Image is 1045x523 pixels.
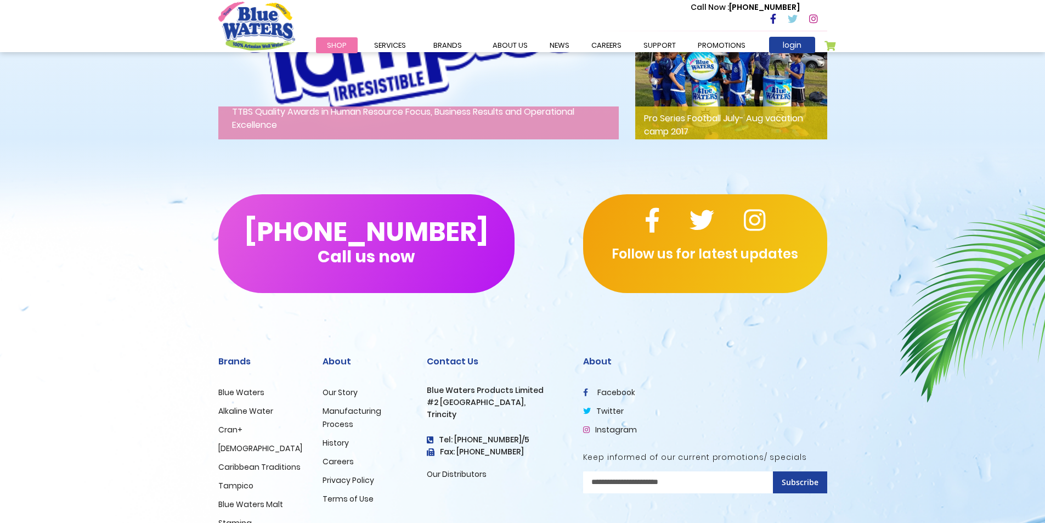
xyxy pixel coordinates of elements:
a: News [539,37,580,53]
h2: About [323,356,410,367]
h3: Trincity [427,410,567,419]
span: Call Now : [691,2,729,13]
a: about us [482,37,539,53]
a: History [323,437,349,448]
h2: Contact Us [427,356,567,367]
a: Promotions [687,37,756,53]
a: [DEMOGRAPHIC_DATA] [218,443,302,454]
a: Tampico [218,480,253,491]
a: facebook [583,387,635,398]
a: support [632,37,687,53]
a: Terms of Use [323,493,374,504]
button: [PHONE_NUMBER]Call us now [218,194,515,293]
a: Manufacturing Process [323,406,381,430]
a: login [769,37,815,53]
img: Pro Series Football July- Aug vacation camp 2017 [635,30,827,139]
h4: Tel: [PHONE_NUMBER]/5 [427,435,567,445]
h3: Blue Waters Products Limited [427,386,567,395]
span: Call us now [318,254,415,260]
span: Subscribe [782,477,818,487]
h2: Brands [218,356,306,367]
a: Blue Waters Malt [218,499,283,510]
a: Privacy Policy [323,475,374,486]
button: Subscribe [773,471,827,493]
a: careers [580,37,632,53]
h3: #2 [GEOGRAPHIC_DATA], [427,398,567,407]
h3: Fax: [PHONE_NUMBER] [427,447,567,457]
a: Our Story [323,387,358,398]
p: Pro Series Football July- Aug vacation camp 2017 [635,106,827,139]
span: Services [374,40,406,50]
span: Shop [327,40,347,50]
a: Our Distributors [427,469,487,480]
h5: Keep informed of our current promotions/ specials [583,453,827,462]
p: TTBS Quality Awards in Human Resource Focus, Business Results and Operational Excellence [218,106,619,139]
a: Cran+ [218,424,242,435]
a: store logo [218,2,295,50]
a: Blue Waters [218,387,264,398]
p: Follow us for latest updates [583,244,827,264]
a: Caribbean Traditions [218,462,301,473]
a: Careers [323,456,354,467]
h2: About [583,356,827,367]
a: Pro Series Football July- Aug vacation camp 2017 [635,77,827,90]
a: twitter [583,406,624,417]
a: Instagram [583,424,637,435]
span: Brands [433,40,462,50]
p: [PHONE_NUMBER] [691,2,800,13]
a: Alkaline Water [218,406,273,417]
